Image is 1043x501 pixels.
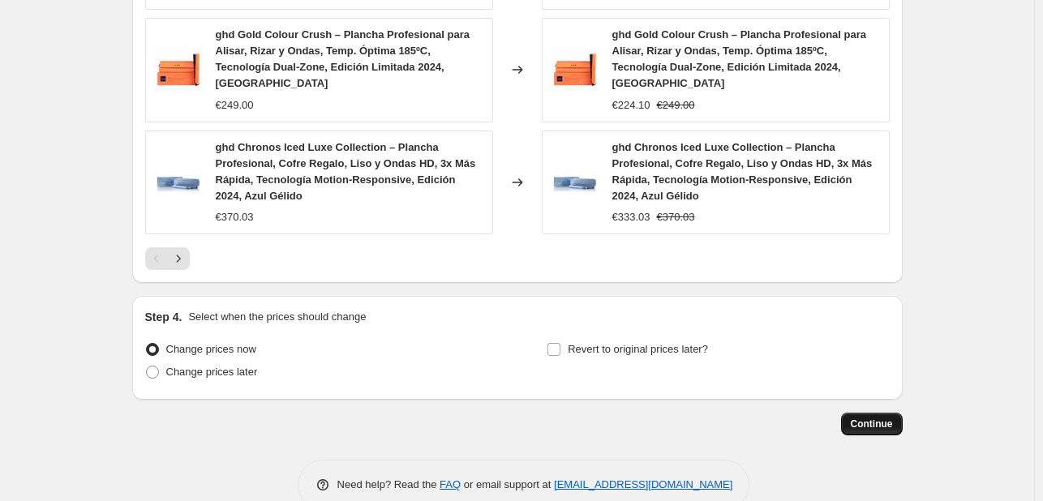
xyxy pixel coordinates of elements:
[551,45,599,94] img: 51knAyQWowL_80x.jpg
[167,247,190,270] button: Next
[154,45,203,94] img: 51knAyQWowL_80x.jpg
[841,413,903,435] button: Continue
[216,28,470,89] span: ghd Gold Colour Crush – Plancha Profesional para Alisar, Rizar y Ondas, Temp. Óptima 185ºC, Tecno...
[461,478,554,490] span: or email support at
[568,343,708,355] span: Revert to original prices later?
[612,97,650,113] div: €224.10
[166,366,258,378] span: Change prices later
[145,247,190,270] nav: Pagination
[188,309,366,325] p: Select when the prices should change
[440,478,461,490] a: FAQ
[554,478,732,490] a: [EMAIL_ADDRESS][DOMAIN_NAME]
[337,478,440,490] span: Need help? Read the
[216,141,476,202] span: ghd Chronos Iced Luxe Collection – Plancha Profesional, Cofre Regalo, Liso y Ondas HD, 3x Más Ráp...
[612,141,873,202] span: ghd Chronos Iced Luxe Collection – Plancha Profesional, Cofre Regalo, Liso y Ondas HD, 3x Más Ráp...
[657,209,695,225] strike: €370.03
[612,209,650,225] div: €333.03
[145,309,182,325] h2: Step 4.
[657,97,695,113] strike: €249.00
[166,343,256,355] span: Change prices now
[612,28,867,89] span: ghd Gold Colour Crush – Plancha Profesional para Alisar, Rizar y Ondas, Temp. Óptima 185ºC, Tecno...
[551,158,599,207] img: 71aBSN3-14L_80x.jpg
[851,417,893,430] span: Continue
[154,158,203,207] img: 71aBSN3-14L_80x.jpg
[216,209,254,225] div: €370.03
[216,97,254,113] div: €249.00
